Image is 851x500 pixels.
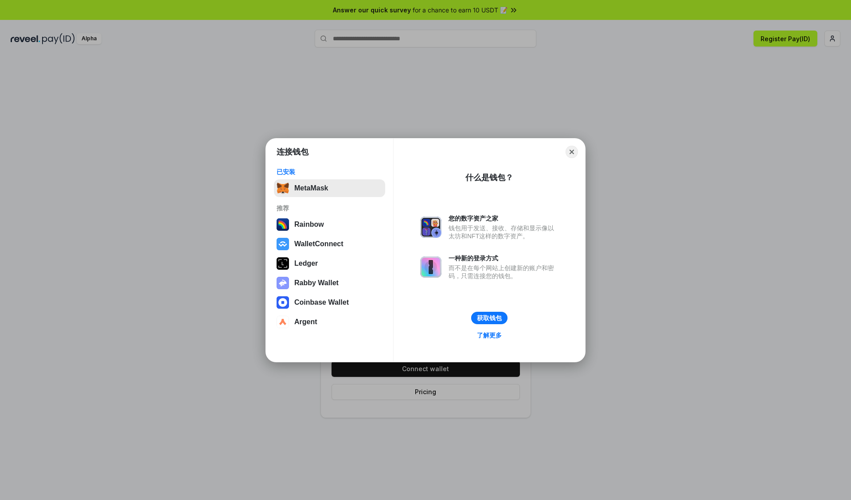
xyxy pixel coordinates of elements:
[277,218,289,231] img: svg+xml,%3Csvg%20width%3D%22120%22%20height%3D%22120%22%20viewBox%3D%220%200%20120%20120%22%20fil...
[465,172,513,183] div: 什么是钱包？
[274,274,385,292] button: Rabby Wallet
[277,204,383,212] div: 推荐
[294,298,349,306] div: Coinbase Wallet
[277,316,289,328] img: svg+xml,%3Csvg%20width%3D%2228%22%20height%3D%2228%22%20viewBox%3D%220%200%2028%2028%22%20fill%3D...
[274,313,385,331] button: Argent
[420,256,441,278] img: svg+xml,%3Csvg%20xmlns%3D%22http%3A%2F%2Fwww.w3.org%2F2000%2Fsvg%22%20fill%3D%22none%22%20viewBox...
[277,238,289,250] img: svg+xml,%3Csvg%20width%3D%2228%22%20height%3D%2228%22%20viewBox%3D%220%200%2028%2028%22%20fill%3D...
[294,318,317,326] div: Argent
[449,264,558,280] div: 而不是在每个网站上创建新的账户和密码，只需连接您的钱包。
[294,260,318,267] div: Ledger
[274,179,385,197] button: MetaMask
[566,146,578,158] button: Close
[294,279,339,287] div: Rabby Wallet
[449,214,558,222] div: 您的数字资产之家
[449,224,558,240] div: 钱包用于发送、接收、存储和显示像以太坊和NFT这样的数字资产。
[277,182,289,194] img: svg+xml,%3Csvg%20fill%3D%22none%22%20height%3D%2233%22%20viewBox%3D%220%200%2035%2033%22%20width%...
[277,257,289,270] img: svg+xml,%3Csvg%20xmlns%3D%22http%3A%2F%2Fwww.w3.org%2F2000%2Fsvg%22%20width%3D%2228%22%20height%3...
[274,255,385,272] button: Ledger
[294,221,324,229] div: Rainbow
[294,240,344,248] div: WalletConnect
[277,296,289,309] img: svg+xml,%3Csvg%20width%3D%2228%22%20height%3D%2228%22%20viewBox%3D%220%200%2028%2028%22%20fill%3D...
[472,329,507,341] a: 了解更多
[471,312,507,324] button: 获取钱包
[274,216,385,233] button: Rainbow
[477,331,502,339] div: 了解更多
[420,217,441,238] img: svg+xml,%3Csvg%20xmlns%3D%22http%3A%2F%2Fwww.w3.org%2F2000%2Fsvg%22%20fill%3D%22none%22%20viewBox...
[277,147,308,157] h1: 连接钱包
[294,184,328,192] div: MetaMask
[277,168,383,176] div: 已安装
[477,314,502,322] div: 获取钱包
[274,235,385,253] button: WalletConnect
[277,277,289,289] img: svg+xml,%3Csvg%20xmlns%3D%22http%3A%2F%2Fwww.w3.org%2F2000%2Fsvg%22%20fill%3D%22none%22%20viewBox...
[274,294,385,311] button: Coinbase Wallet
[449,254,558,262] div: 一种新的登录方式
